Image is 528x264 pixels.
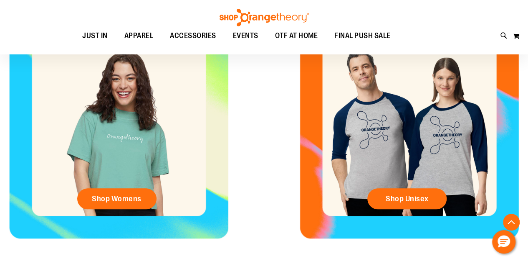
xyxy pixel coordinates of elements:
button: Back To Top [503,214,520,231]
img: Shop Orangetheory [218,9,310,26]
span: EVENTS [233,26,258,45]
a: Shop Womens [77,188,157,209]
span: APPAREL [124,26,154,45]
a: ACCESSORIES [162,26,225,46]
span: ACCESSORIES [170,26,216,45]
span: FINAL PUSH SALE [334,26,391,45]
a: FINAL PUSH SALE [326,26,399,46]
span: JUST IN [82,26,108,45]
a: APPAREL [116,26,162,46]
span: OTF AT HOME [275,26,318,45]
a: EVENTS [225,26,267,46]
a: JUST IN [74,26,116,46]
span: Shop Unisex [386,194,429,203]
button: Hello, have a question? Let’s chat. [492,230,515,254]
a: OTF AT HOME [267,26,326,46]
span: Shop Womens [92,194,141,203]
a: Shop Unisex [367,188,447,209]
